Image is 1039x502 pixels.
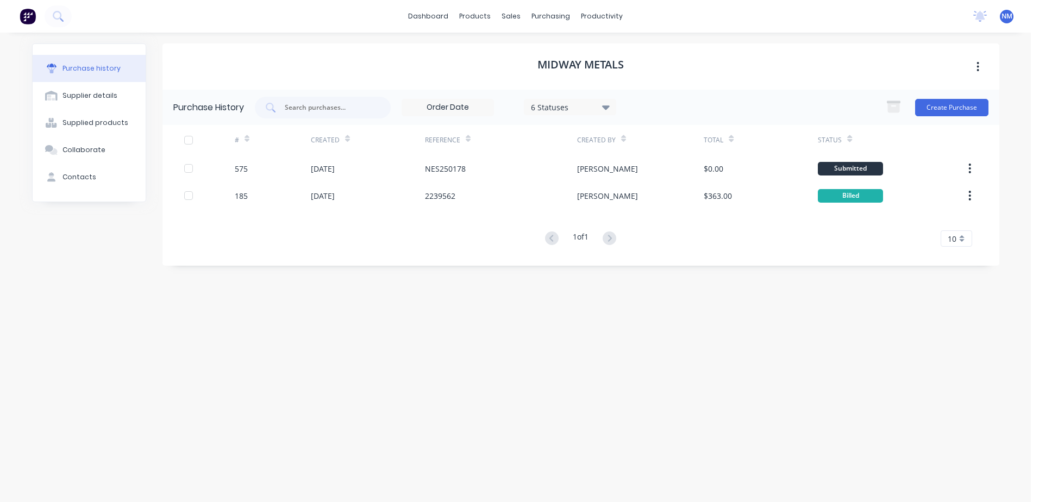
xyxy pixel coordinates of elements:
button: Supplier details [33,82,146,109]
div: $0.00 [704,163,723,174]
div: purchasing [526,8,575,24]
button: Purchase history [33,55,146,82]
div: 1 of 1 [573,231,589,247]
div: # [235,135,239,145]
div: productivity [575,8,628,24]
button: Supplied products [33,109,146,136]
div: 575 [235,163,248,174]
div: Purchase History [173,101,244,114]
div: $363.00 [704,190,732,202]
div: [DATE] [311,190,335,202]
input: Order Date [402,99,493,116]
input: Search purchases... [284,102,374,113]
div: [DATE] [311,163,335,174]
div: [PERSON_NAME] [577,190,638,202]
div: Total [704,135,723,145]
div: 185 [235,190,248,202]
span: 10 [948,233,956,244]
div: Submitted [818,162,883,175]
div: Created By [577,135,616,145]
div: Collaborate [62,145,105,155]
div: 2239562 [425,190,455,202]
div: Created [311,135,340,145]
a: dashboard [403,8,454,24]
div: Purchase history [62,64,121,73]
div: [PERSON_NAME] [577,163,638,174]
div: 6 Statuses [531,101,609,112]
div: Supplier details [62,91,117,101]
div: sales [496,8,526,24]
div: Contacts [62,172,96,182]
span: NM [1002,11,1012,21]
button: Create Purchase [915,99,988,116]
button: Collaborate [33,136,146,164]
div: Reference [425,135,460,145]
img: Factory [20,8,36,24]
div: Supplied products [62,118,128,128]
button: Contacts [33,164,146,191]
div: Billed [818,189,883,203]
div: Status [818,135,842,145]
div: products [454,8,496,24]
h1: Midway Metals [537,58,624,71]
div: NES250178 [425,163,466,174]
